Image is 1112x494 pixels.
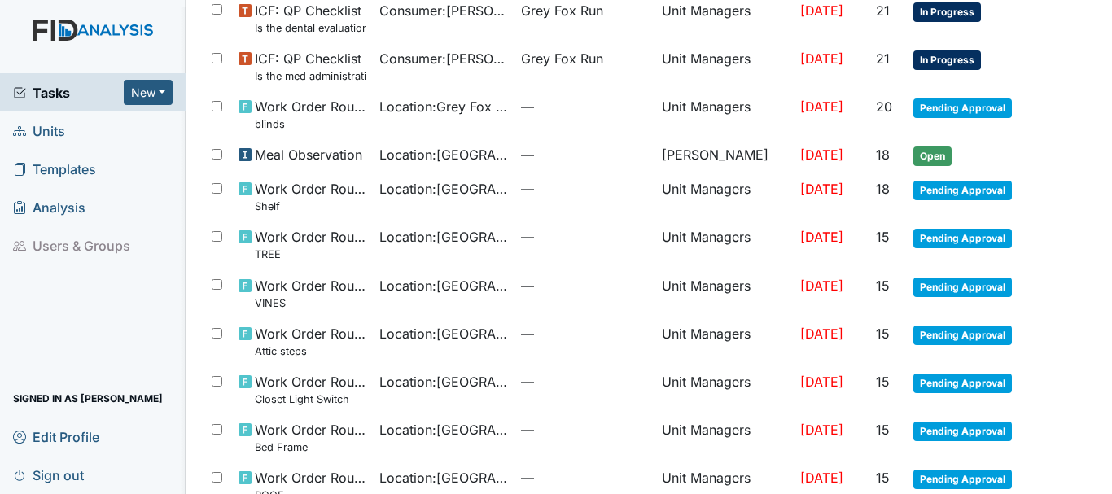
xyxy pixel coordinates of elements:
[876,50,890,67] span: 21
[913,181,1012,200] span: Pending Approval
[913,98,1012,118] span: Pending Approval
[876,229,890,245] span: 15
[13,424,99,449] span: Edit Profile
[379,49,507,68] span: Consumer : [PERSON_NAME]
[379,1,507,20] span: Consumer : [PERSON_NAME]
[379,227,507,247] span: Location : [GEOGRAPHIC_DATA]
[521,1,603,20] span: Grey Fox Run
[521,179,649,199] span: —
[800,50,843,67] span: [DATE]
[255,20,366,36] small: Is the dental evaluation current? (document the date, oral rating, and goal # if needed in the co...
[655,317,794,365] td: Unit Managers
[876,326,890,342] span: 15
[255,97,366,132] span: Work Order Routine blinds
[913,326,1012,345] span: Pending Approval
[255,420,366,455] span: Work Order Routine Bed Frame
[913,229,1012,248] span: Pending Approval
[876,422,890,438] span: 15
[800,98,843,115] span: [DATE]
[655,413,794,461] td: Unit Managers
[800,181,843,197] span: [DATE]
[255,343,366,359] small: Attic steps
[521,372,649,391] span: —
[255,227,366,262] span: Work Order Routine TREE
[379,372,507,391] span: Location : [GEOGRAPHIC_DATA]
[255,68,366,84] small: Is the med administration assessment current? (document the date in the comment section)
[255,247,366,262] small: TREE
[655,90,794,138] td: Unit Managers
[13,118,65,143] span: Units
[521,468,649,487] span: —
[521,49,603,68] span: Grey Fox Run
[913,278,1012,297] span: Pending Approval
[379,324,507,343] span: Location : [GEOGRAPHIC_DATA]
[379,97,507,116] span: Location : Grey Fox Run
[521,420,649,439] span: —
[255,49,366,84] span: ICF: QP Checklist Is the med administration assessment current? (document the date in the comment...
[913,422,1012,441] span: Pending Approval
[913,146,952,166] span: Open
[800,374,843,390] span: [DATE]
[255,439,366,455] small: Bed Frame
[13,83,124,103] a: Tasks
[876,181,890,197] span: 18
[255,179,366,214] span: Work Order Routine Shelf
[800,2,843,19] span: [DATE]
[876,146,890,163] span: 18
[913,374,1012,393] span: Pending Approval
[876,470,890,486] span: 15
[913,470,1012,489] span: Pending Approval
[913,2,981,22] span: In Progress
[13,156,96,181] span: Templates
[800,229,843,245] span: [DATE]
[800,278,843,294] span: [DATE]
[521,324,649,343] span: —
[876,98,892,115] span: 20
[521,276,649,295] span: —
[255,145,362,164] span: Meal Observation
[655,269,794,317] td: Unit Managers
[800,470,843,486] span: [DATE]
[255,116,366,132] small: blinds
[379,420,507,439] span: Location : [GEOGRAPHIC_DATA]
[13,462,84,487] span: Sign out
[379,145,507,164] span: Location : [GEOGRAPHIC_DATA]
[255,1,366,36] span: ICF: QP Checklist Is the dental evaluation current? (document the date, oral rating, and goal # i...
[655,365,794,413] td: Unit Managers
[876,374,890,390] span: 15
[13,386,163,411] span: Signed in as [PERSON_NAME]
[913,50,981,70] span: In Progress
[655,42,794,90] td: Unit Managers
[800,146,843,163] span: [DATE]
[379,276,507,295] span: Location : [GEOGRAPHIC_DATA]
[255,199,366,214] small: Shelf
[255,324,366,359] span: Work Order Routine Attic steps
[255,276,366,311] span: Work Order Routine VINES
[800,422,843,438] span: [DATE]
[876,2,890,19] span: 21
[655,221,794,269] td: Unit Managers
[655,173,794,221] td: Unit Managers
[13,195,85,220] span: Analysis
[655,138,794,173] td: [PERSON_NAME]
[521,227,649,247] span: —
[255,295,366,311] small: VINES
[521,145,649,164] span: —
[255,391,366,407] small: Closet Light Switch
[255,372,366,407] span: Work Order Routine Closet Light Switch
[876,278,890,294] span: 15
[124,80,173,105] button: New
[800,326,843,342] span: [DATE]
[379,468,507,487] span: Location : [GEOGRAPHIC_DATA]
[379,179,507,199] span: Location : [GEOGRAPHIC_DATA]
[521,97,649,116] span: —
